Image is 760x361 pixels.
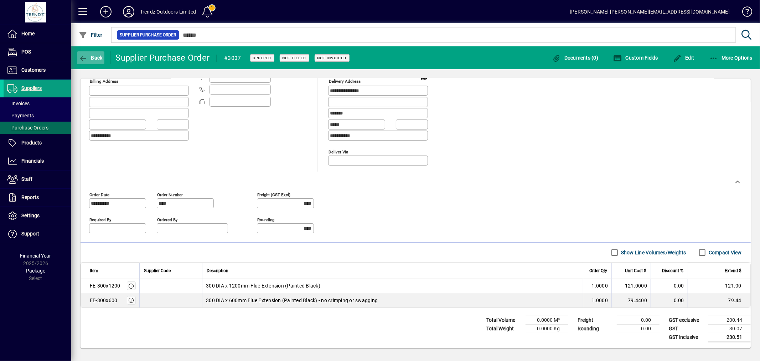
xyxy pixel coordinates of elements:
[253,56,272,60] span: Ordered
[418,71,430,83] a: View on map
[708,51,755,64] button: More Options
[737,1,751,25] a: Knowledge Base
[120,31,176,39] span: Supplier Purchase Order
[117,5,140,18] button: Profile
[4,43,71,61] a: POS
[224,52,241,64] div: #3037
[21,213,40,218] span: Settings
[651,293,688,307] td: 0.00
[709,55,753,61] span: More Options
[90,297,118,304] div: FE-300x600
[4,25,71,43] a: Home
[526,316,568,324] td: 0.0000 M³
[671,51,696,64] button: Edit
[21,176,32,182] span: Staff
[611,279,651,293] td: 121.0000
[89,192,109,197] mat-label: Order date
[77,29,104,41] button: Filter
[7,125,48,131] span: Purchase Orders
[589,267,607,275] span: Order Qty
[157,192,183,197] mat-label: Order number
[157,217,177,222] mat-label: Ordered by
[4,97,71,110] a: Invoices
[707,249,742,256] label: Compact View
[4,122,71,134] a: Purchase Orders
[651,279,688,293] td: 0.00
[673,55,694,61] span: Edit
[257,217,274,222] mat-label: Rounding
[4,61,71,79] a: Customers
[21,85,42,91] span: Suppliers
[317,56,347,60] span: Not Invoiced
[611,51,660,64] button: Custom Fields
[526,324,568,333] td: 0.0000 Kg
[329,149,348,154] mat-label: Deliver via
[7,101,30,106] span: Invoices
[90,267,98,275] span: Item
[570,6,730,17] div: [PERSON_NAME] [PERSON_NAME][EMAIL_ADDRESS][DOMAIN_NAME]
[206,297,378,304] span: 300 DIA x 600mm Flue Extension (Painted Black) - no crimping or swagging
[4,189,71,207] a: Reports
[625,267,646,275] span: Unit Cost $
[4,207,71,225] a: Settings
[7,113,34,118] span: Payments
[4,134,71,152] a: Products
[617,324,660,333] td: 0.00
[21,158,44,164] span: Financials
[583,279,611,293] td: 1.0000
[688,293,750,307] td: 79.44
[708,333,751,342] td: 230.51
[662,267,683,275] span: Discount %
[283,56,306,60] span: Not Filled
[613,55,658,61] span: Custom Fields
[665,316,708,324] td: GST exclusive
[21,67,46,73] span: Customers
[89,217,111,222] mat-label: Required by
[20,253,51,259] span: Financial Year
[4,171,71,188] a: Staff
[21,231,39,237] span: Support
[550,51,600,64] button: Documents (0)
[574,324,617,333] td: Rounding
[206,282,320,289] span: 300 DIA x 1200mm Flue Extension (Painted Black)
[79,55,103,61] span: Back
[77,51,104,64] button: Back
[140,6,196,17] div: Trendz Outdoors Limited
[257,192,290,197] mat-label: Freight (GST excl)
[725,267,741,275] span: Extend $
[116,52,210,63] div: Supplier Purchase Order
[144,267,171,275] span: Supplier Code
[26,268,45,274] span: Package
[21,31,35,36] span: Home
[4,152,71,170] a: Financials
[4,110,71,122] a: Payments
[71,51,110,64] app-page-header-button: Back
[21,49,31,55] span: POS
[617,316,660,324] td: 0.00
[620,249,686,256] label: Show Line Volumes/Weights
[665,324,708,333] td: GST
[21,140,42,146] span: Products
[574,316,617,324] td: Freight
[207,267,228,275] span: Description
[708,324,751,333] td: 30.07
[688,279,750,293] td: 121.00
[483,324,526,333] td: Total Weight
[552,55,599,61] span: Documents (0)
[4,225,71,243] a: Support
[90,282,120,289] div: FE-300x1200
[79,32,103,38] span: Filter
[483,316,526,324] td: Total Volume
[665,333,708,342] td: GST inclusive
[611,293,651,307] td: 79.4400
[583,293,611,307] td: 1.0000
[708,316,751,324] td: 200.44
[94,5,117,18] button: Add
[21,194,39,200] span: Reports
